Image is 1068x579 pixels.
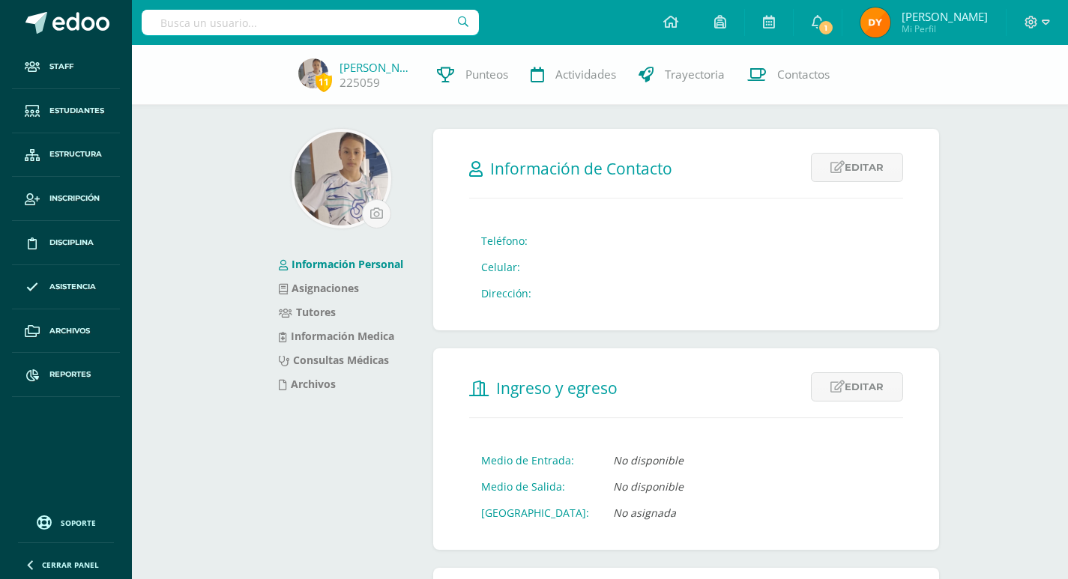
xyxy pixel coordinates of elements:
img: a06b6ba5785374e0d0f5441890861332.png [295,132,388,225]
a: Información Personal [279,257,403,271]
span: Punteos [465,67,508,82]
span: Soporte [61,518,96,528]
a: Punteos [426,45,519,105]
span: Contactos [777,67,830,82]
a: Archivos [279,377,336,391]
a: Editar [811,153,903,182]
a: Archivos [12,309,120,354]
a: [PERSON_NAME] [340,60,414,75]
input: Busca un usuario... [142,10,479,35]
i: No disponible [613,453,684,467]
a: Staff [12,45,120,89]
span: [PERSON_NAME] [902,9,988,24]
a: Inscripción [12,177,120,221]
a: Disciplina [12,221,120,265]
a: Asignaciones [279,281,359,295]
td: Medio de Entrada: [469,447,601,473]
a: Actividades [519,45,627,105]
span: Trayectoria [665,67,725,82]
span: Asistencia [49,281,96,293]
span: Estudiantes [49,105,104,117]
a: Soporte [18,512,114,532]
td: Medio de Salida: [469,473,601,500]
a: Estructura [12,133,120,178]
span: 1 [818,19,834,36]
span: Inscripción [49,193,100,204]
a: Asistencia [12,265,120,309]
span: Información de Contacto [490,158,672,179]
span: Ingreso y egreso [496,378,618,398]
img: 452c634f064bd80a2ec61e01c92e1b7f.png [298,58,328,88]
span: Cerrar panel [42,560,99,570]
img: 037b6ea60564a67d0a4f148695f9261a.png [860,7,890,37]
td: Dirección: [469,280,543,306]
span: Staff [49,61,73,73]
td: [GEOGRAPHIC_DATA]: [469,500,601,526]
span: Mi Perfil [902,22,988,35]
span: Disciplina [49,237,94,249]
a: Tutores [279,305,336,319]
span: Estructura [49,148,102,160]
a: Editar [811,372,903,401]
a: Contactos [736,45,841,105]
i: No asignada [613,506,676,520]
span: Reportes [49,369,91,381]
a: Reportes [12,353,120,397]
span: Archivos [49,325,90,337]
i: No disponible [613,479,684,494]
a: Información Medica [279,329,394,343]
a: Trayectoria [627,45,736,105]
a: Consultas Médicas [279,353,389,367]
span: Actividades [555,67,616,82]
td: Teléfono: [469,228,543,254]
a: Estudiantes [12,89,120,133]
a: 225059 [340,75,380,91]
td: Celular: [469,254,543,280]
span: 11 [316,73,332,91]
